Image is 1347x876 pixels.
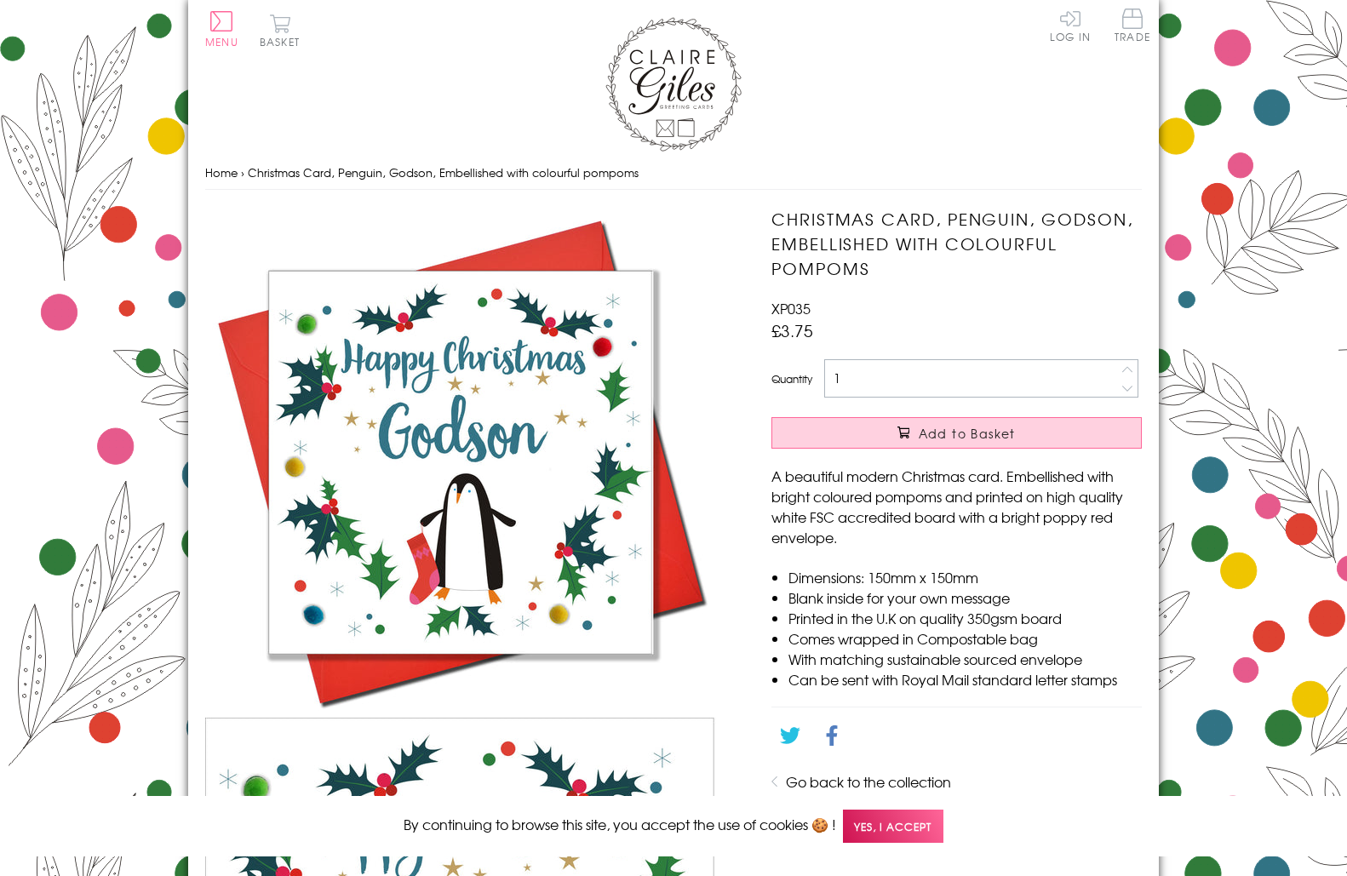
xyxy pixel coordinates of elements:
img: Claire Giles Greetings Cards [605,17,742,152]
span: Add to Basket [919,425,1016,442]
nav: breadcrumbs [205,156,1142,191]
a: Home [205,164,238,180]
li: Can be sent with Royal Mail standard letter stamps [788,669,1142,690]
span: XP035 [771,298,811,318]
span: Trade [1115,9,1150,42]
button: Menu [205,11,238,47]
h1: Christmas Card, Penguin, Godson, Embellished with colourful pompoms [771,207,1142,280]
span: Menu [205,34,238,49]
li: Comes wrapped in Compostable bag [788,628,1142,649]
img: Christmas Card, Penguin, Godson, Embellished with colourful pompoms [205,207,716,718]
li: Blank inside for your own message [788,587,1142,608]
span: £3.75 [771,318,813,342]
li: Printed in the U.K on quality 350gsm board [788,608,1142,628]
button: Basket [256,14,303,47]
span: › [241,164,244,180]
li: Dimensions: 150mm x 150mm [788,567,1142,587]
li: With matching sustainable sourced envelope [788,649,1142,669]
p: A beautiful modern Christmas card. Embellished with bright coloured pompoms and printed on high q... [771,466,1142,547]
label: Quantity [771,371,812,386]
a: Go back to the collection [786,771,951,792]
a: Trade [1115,9,1150,45]
span: Christmas Card, Penguin, Godson, Embellished with colourful pompoms [248,164,639,180]
button: Add to Basket [771,417,1142,449]
span: Yes, I accept [843,810,943,843]
a: Log In [1050,9,1091,42]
